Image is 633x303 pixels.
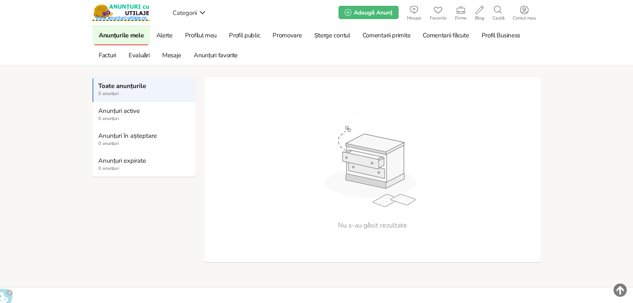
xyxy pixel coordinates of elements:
a: Comentarii făcute [419,25,473,45]
a: Categorii [170,6,208,19]
img: scroll-to-top.png [614,283,627,297]
span: Caută [488,16,509,21]
a: Blog [471,4,488,21]
span: Mesaje [403,16,426,21]
span: Favorite [426,16,451,21]
a: Anunțuri în așteptare 0 anunțuri [93,127,195,152]
a: Evaluări [124,45,154,65]
a: Anunțurile mele [95,25,148,45]
a: Mesaje [158,45,185,65]
span: 0 anunțuri [98,90,190,97]
img: ua-empty.jpg [312,110,433,209]
a: Mesaje [403,4,426,21]
a: Alerte [152,25,177,45]
a: Adaugă Anunț [338,6,398,19]
span: 0 anunțuri [98,115,190,122]
span: Nu s-au găsit rezultate [209,222,536,229]
span: Firme [451,16,471,21]
a: Profil Business [477,25,525,45]
a: Profil public [225,25,264,45]
a: Firme [451,4,471,21]
span: Adaugă Anunț [354,9,392,17]
strong: Anunțuri active [98,107,190,115]
a: Comentarii primite [358,25,415,45]
a: Caută [488,4,509,21]
a: Contul meu [509,4,540,21]
a: Toate anunțurile 0 anunțuri [93,77,195,102]
strong: Anunțuri expirate [98,157,190,164]
span: Contul meu [509,16,540,21]
span: Categorii [173,9,197,17]
a: Șterge contul [310,25,354,45]
span: 3 [7,290,13,296]
img: Anunturi-Utilaje.RO [93,4,150,21]
a: Profilul meu [181,25,221,45]
span: Blog [471,16,488,21]
strong: Anunțuri în așteptare [98,132,190,139]
a: Anunțuri expirate 0 anunțuri [93,152,195,177]
a: Facturi [95,45,120,65]
span: 0 anunțuri [98,165,190,172]
a: Promovare [268,25,306,45]
a: Anunțuri active 0 anunțuri [93,102,195,127]
a: Anunțuri favorite [190,45,242,65]
strong: Toate anunțurile [98,82,190,90]
a: Favorite [426,4,451,21]
span: 0 anunțuri [98,140,190,147]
